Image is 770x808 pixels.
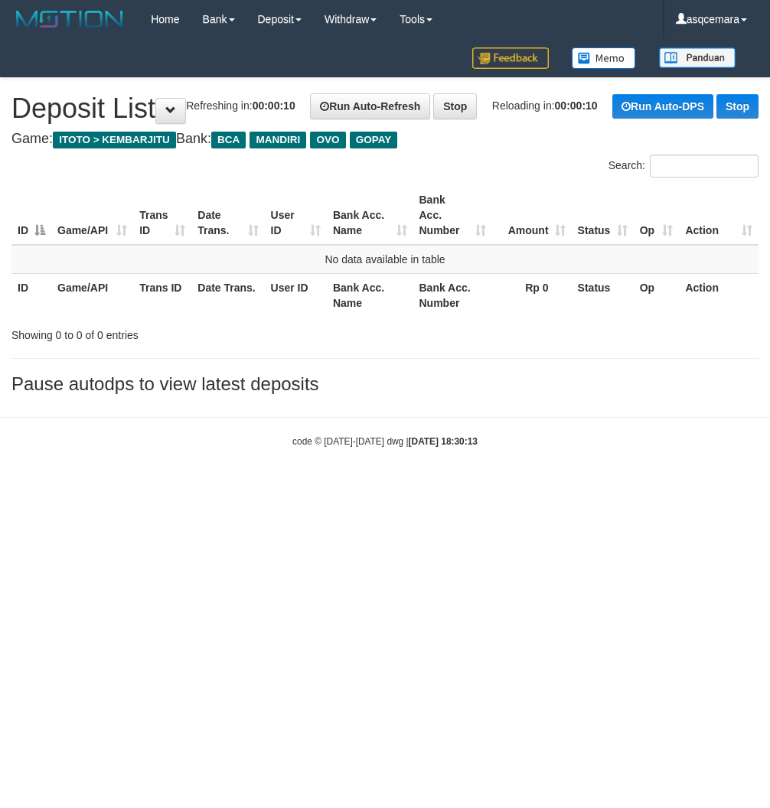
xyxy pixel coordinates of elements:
img: panduan.png [659,47,736,68]
img: MOTION_logo.png [11,8,128,31]
span: ITOTO > KEMBARJITU [53,132,176,148]
th: Game/API: activate to sort column ascending [51,186,133,245]
span: OVO [310,132,345,148]
th: Game/API [51,273,133,317]
span: BCA [211,132,246,148]
h3: Pause autodps to view latest deposits [11,374,759,394]
span: Reloading in: [492,99,598,112]
a: Run Auto-Refresh [310,93,430,119]
th: Bank Acc. Name: activate to sort column ascending [327,186,413,245]
th: User ID [265,273,327,317]
div: Showing 0 to 0 of 0 entries [11,321,309,343]
h4: Game: Bank: [11,132,759,147]
th: ID [11,273,51,317]
strong: 00:00:10 [555,99,598,112]
img: Button%20Memo.svg [572,47,636,69]
th: Op [634,273,680,317]
img: Feedback.jpg [472,47,549,69]
th: Date Trans.: activate to sort column ascending [191,186,264,245]
td: No data available in table [11,245,759,274]
th: Trans ID [133,273,191,317]
strong: 00:00:10 [253,99,295,112]
h1: Deposit List [11,93,759,124]
th: Op: activate to sort column ascending [634,186,680,245]
th: Rp 0 [492,273,571,317]
th: User ID: activate to sort column ascending [265,186,327,245]
a: Stop [716,94,759,119]
th: Amount: activate to sort column ascending [492,186,571,245]
small: code © [DATE]-[DATE] dwg | [292,436,478,447]
a: Stop [433,93,477,119]
span: MANDIRI [250,132,306,148]
strong: [DATE] 18:30:13 [409,436,478,447]
th: Date Trans. [191,273,264,317]
th: Bank Acc. Number: activate to sort column ascending [413,186,493,245]
th: Action: activate to sort column ascending [679,186,759,245]
span: Refreshing in: [186,99,295,112]
label: Search: [608,155,759,178]
th: Action [679,273,759,317]
a: Run Auto-DPS [612,94,713,119]
th: ID: activate to sort column descending [11,186,51,245]
th: Trans ID: activate to sort column ascending [133,186,191,245]
th: Bank Acc. Number [413,273,493,317]
input: Search: [650,155,759,178]
th: Status: activate to sort column ascending [572,186,634,245]
th: Bank Acc. Name [327,273,413,317]
span: GOPAY [350,132,398,148]
th: Status [572,273,634,317]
